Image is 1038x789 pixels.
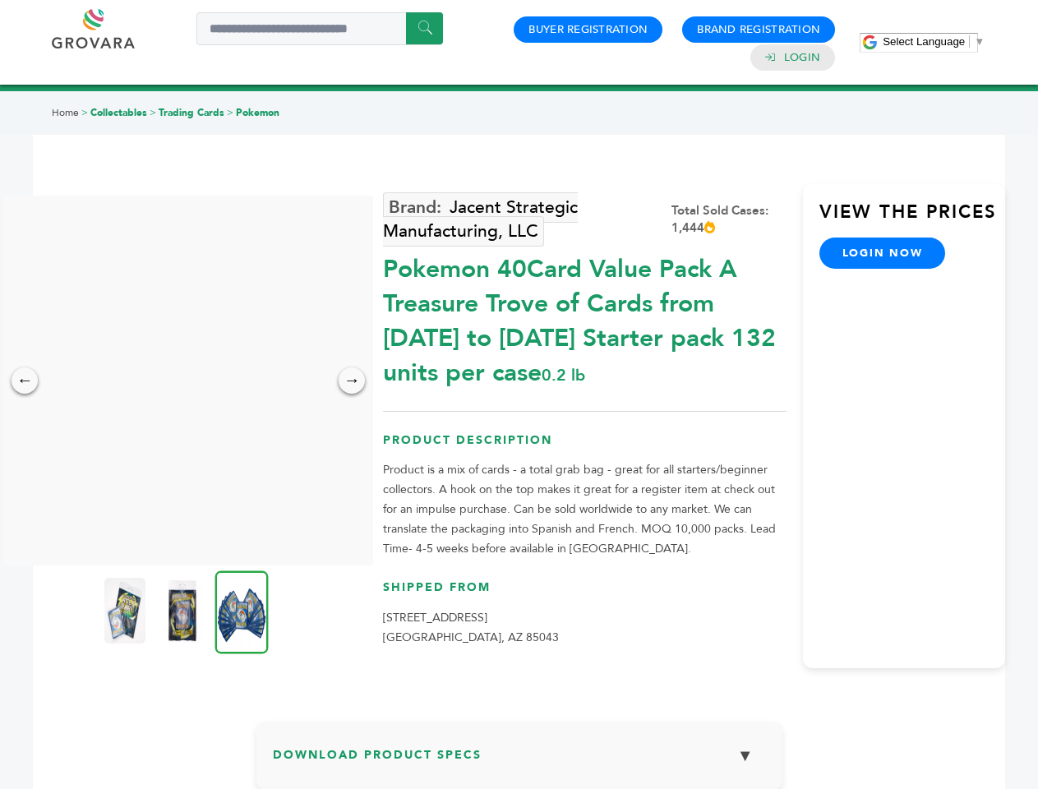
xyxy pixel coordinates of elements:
[969,35,970,48] span: ​
[227,106,233,119] span: >
[383,432,787,461] h3: Product Description
[671,202,787,237] div: Total Sold Cases: 1,444
[81,106,88,119] span: >
[883,35,965,48] span: Select Language
[162,578,203,644] img: Pokemon 40-Card Value Pack – A Treasure Trove of Cards from 1996 to 2024 - Starter pack! 132 unit...
[52,106,79,119] a: Home
[339,367,365,394] div: →
[159,106,224,119] a: Trading Cards
[215,570,269,653] img: Pokemon 40-Card Value Pack – A Treasure Trove of Cards from 1996 to 2024 - Starter pack! 132 unit...
[104,578,145,644] img: Pokemon 40-Card Value Pack – A Treasure Trove of Cards from 1996 to 2024 - Starter pack! 132 unit...
[883,35,985,48] a: Select Language​
[383,579,787,608] h3: Shipped From
[236,106,279,119] a: Pokemon
[150,106,156,119] span: >
[784,50,820,65] a: Login
[528,22,648,37] a: Buyer Registration
[819,238,946,269] a: login now
[383,608,787,648] p: [STREET_ADDRESS] [GEOGRAPHIC_DATA], AZ 85043
[725,738,766,773] button: ▼
[12,367,38,394] div: ←
[90,106,147,119] a: Collectables
[974,35,985,48] span: ▼
[196,12,443,45] input: Search a product or brand...
[819,200,1005,238] h3: View the Prices
[383,460,787,559] p: Product is a mix of cards - a total grab bag - great for all starters/beginner collectors. A hook...
[697,22,820,37] a: Brand Registration
[383,244,787,390] div: Pokemon 40Card Value Pack A Treasure Trove of Cards from [DATE] to [DATE] Starter pack 132 units ...
[383,192,578,247] a: Jacent Strategic Manufacturing, LLC
[273,738,766,786] h3: Download Product Specs
[542,364,585,386] span: 0.2 lb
